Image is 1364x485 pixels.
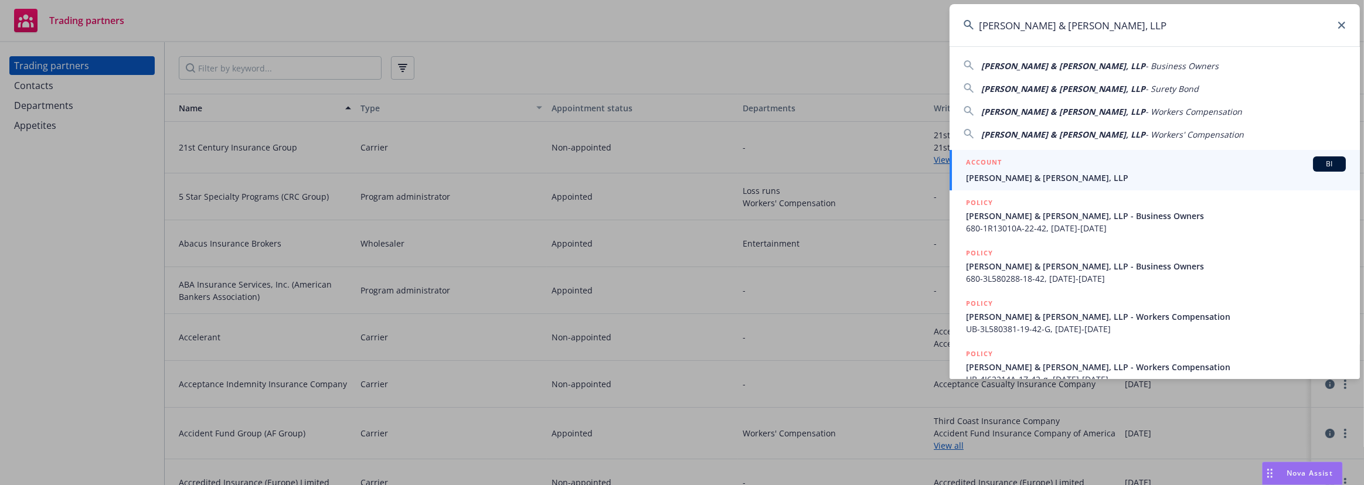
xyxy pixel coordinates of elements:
[950,241,1360,291] a: POLICY[PERSON_NAME] & [PERSON_NAME], LLP - Business Owners680-3L580288-18-42, [DATE]-[DATE]
[1262,462,1343,485] button: Nova Assist
[981,106,1145,117] span: [PERSON_NAME] & [PERSON_NAME], LLP
[966,197,993,209] h5: POLICY
[1318,159,1341,169] span: BI
[1263,462,1277,484] div: Drag to move
[950,291,1360,341] a: POLICY[PERSON_NAME] & [PERSON_NAME], LLP - Workers CompensationUB-3L580381-19-42-G, [DATE]-[DATE]
[966,323,1346,335] span: UB-3L580381-19-42-G, [DATE]-[DATE]
[1145,60,1219,71] span: - Business Owners
[981,60,1145,71] span: [PERSON_NAME] & [PERSON_NAME], LLP
[966,361,1346,373] span: [PERSON_NAME] & [PERSON_NAME], LLP - Workers Compensation
[981,129,1145,140] span: [PERSON_NAME] & [PERSON_NAME], LLP
[966,310,1346,323] span: [PERSON_NAME] & [PERSON_NAME], LLP - Workers Compensation
[966,373,1346,385] span: UB-4J62214A-17-42-g, [DATE]-[DATE]
[966,172,1346,184] span: [PERSON_NAME] & [PERSON_NAME], LLP
[966,247,993,259] h5: POLICY
[1145,83,1199,94] span: - Surety Bond
[950,150,1360,190] a: ACCOUNTBI[PERSON_NAME] & [PERSON_NAME], LLP
[981,83,1145,94] span: [PERSON_NAME] & [PERSON_NAME], LLP
[1145,106,1242,117] span: - Workers Compensation
[950,190,1360,241] a: POLICY[PERSON_NAME] & [PERSON_NAME], LLP - Business Owners680-1R13010A-22-42, [DATE]-[DATE]
[966,298,993,309] h5: POLICY
[1287,468,1333,478] span: Nova Assist
[966,272,1346,285] span: 680-3L580288-18-42, [DATE]-[DATE]
[966,348,993,360] h5: POLICY
[950,341,1360,392] a: POLICY[PERSON_NAME] & [PERSON_NAME], LLP - Workers CompensationUB-4J62214A-17-42-g, [DATE]-[DATE]
[966,222,1346,234] span: 680-1R13010A-22-42, [DATE]-[DATE]
[950,4,1360,46] input: Search...
[966,210,1346,222] span: [PERSON_NAME] & [PERSON_NAME], LLP - Business Owners
[966,156,1002,170] h5: ACCOUNT
[966,260,1346,272] span: [PERSON_NAME] & [PERSON_NAME], LLP - Business Owners
[1145,129,1244,140] span: - Workers' Compensation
